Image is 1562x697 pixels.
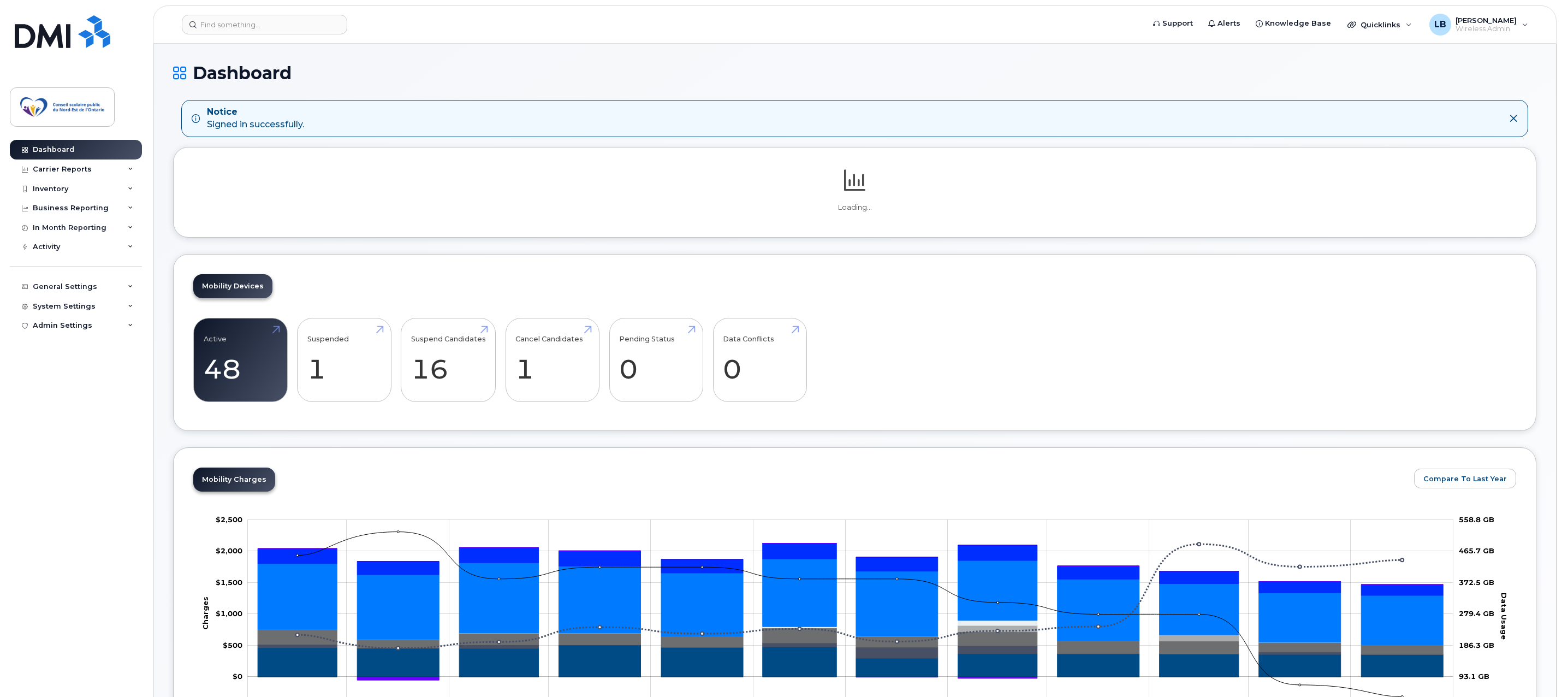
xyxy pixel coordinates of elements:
[207,106,304,131] div: Signed in successfully.
[216,609,242,618] g: $0
[193,274,272,298] a: Mobility Devices
[1414,469,1516,488] button: Compare To Last Year
[258,543,1443,595] g: HST
[1459,546,1494,555] tspan: 465.7 GB
[216,546,242,555] g: $0
[411,324,486,396] a: Suspend Candidates 16
[1459,609,1494,618] tspan: 279.4 GB
[216,515,242,523] tspan: $2,500
[258,543,1443,584] g: QST
[216,546,242,555] tspan: $2,000
[223,640,242,649] tspan: $500
[1459,515,1494,523] tspan: 558.8 GB
[258,559,1443,645] g: Features
[207,106,304,119] strong: Notice
[216,577,242,586] tspan: $1,500
[307,324,381,396] a: Suspended 1
[216,577,242,586] g: $0
[723,324,797,396] a: Data Conflicts 0
[619,324,693,396] a: Pending Status 0
[223,640,242,649] g: $0
[1459,577,1494,586] tspan: 372.5 GB
[1500,592,1508,639] tspan: Data Usage
[1459,640,1494,649] tspan: 186.3 GB
[515,324,589,396] a: Cancel Candidates 1
[1423,474,1507,484] span: Compare To Last Year
[193,468,275,492] a: Mobility Charges
[193,203,1516,212] p: Loading...
[216,515,242,523] g: $0
[216,609,242,618] tspan: $1,000
[204,324,277,396] a: Active 48
[173,63,1536,82] h1: Dashboard
[258,645,1443,677] g: Rate Plan
[201,596,210,630] tspan: Charges
[1459,672,1489,681] tspan: 93.1 GB
[233,672,242,681] tspan: $0
[258,628,1443,654] g: Data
